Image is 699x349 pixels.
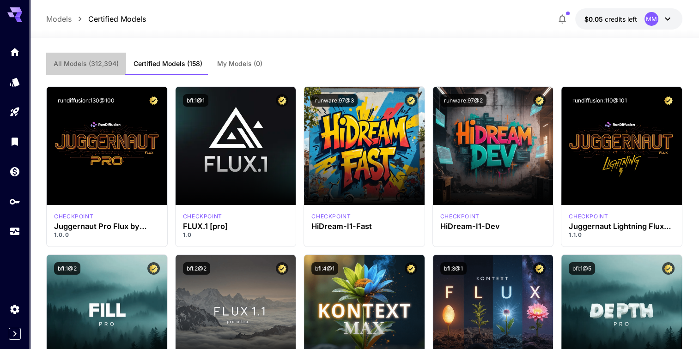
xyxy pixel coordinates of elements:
button: Certified Model – Vetted for best performance and includes a commercial license. [662,94,675,107]
h3: Juggernaut Lightning Flux by RunDiffusion [569,222,675,231]
div: fluxpro [183,212,222,221]
h3: HiDream-I1-Dev [440,222,546,231]
div: HiDream Dev [440,212,480,221]
span: Certified Models (158) [134,60,202,68]
h3: FLUX.1 [pro] [183,222,289,231]
div: Settings [9,303,20,315]
div: FLUX.1 D [54,212,93,221]
p: 1.0.0 [54,231,160,239]
button: Certified Model – Vetted for best performance and includes a commercial license. [147,262,160,275]
button: $0.05MM [575,8,682,30]
span: My Models (0) [217,60,262,68]
div: $0.05 [584,14,637,24]
button: Expand sidebar [9,328,21,340]
div: Wallet [9,166,20,177]
button: bfl:1@2 [54,262,80,275]
button: rundiffusion:110@101 [569,94,631,107]
p: checkpoint [183,212,222,221]
div: HiDream Fast [311,212,351,221]
button: Certified Model – Vetted for best performance and includes a commercial license. [276,94,288,107]
button: Certified Model – Vetted for best performance and includes a commercial license. [147,94,160,107]
button: bfl:1@1 [183,94,208,107]
div: API Keys [9,196,20,207]
div: Playground [9,106,20,118]
div: FLUX.1 D [569,212,608,221]
nav: breadcrumb [46,13,146,24]
p: 1.1.0 [569,231,675,239]
button: Certified Model – Vetted for best performance and includes a commercial license. [533,94,546,107]
div: MM [644,12,658,26]
button: runware:97@2 [440,94,486,107]
p: checkpoint [54,212,93,221]
button: Certified Model – Vetted for best performance and includes a commercial license. [662,262,675,275]
button: bfl:4@1 [311,262,338,275]
p: 1.0 [183,231,289,239]
div: Usage [9,226,20,237]
span: credits left [605,15,637,23]
button: Certified Model – Vetted for best performance and includes a commercial license. [276,262,288,275]
span: All Models (312,394) [54,60,119,68]
a: Certified Models [88,13,146,24]
div: Home [9,46,20,58]
button: runware:97@3 [311,94,358,107]
p: checkpoint [311,212,351,221]
p: checkpoint [440,212,480,221]
button: Certified Model – Vetted for best performance and includes a commercial license. [533,262,546,275]
span: $0.05 [584,15,605,23]
p: checkpoint [569,212,608,221]
button: Certified Model – Vetted for best performance and includes a commercial license. [405,262,417,275]
button: Certified Model – Vetted for best performance and includes a commercial license. [405,94,417,107]
button: bfl:2@2 [183,262,210,275]
div: Models [9,73,20,85]
button: bfl:1@5 [569,262,595,275]
a: Models [46,13,72,24]
h3: HiDream-I1-Fast [311,222,417,231]
button: rundiffusion:130@100 [54,94,118,107]
button: bfl:3@1 [440,262,467,275]
div: Library [9,136,20,147]
h3: Juggernaut Pro Flux by RunDiffusion [54,222,160,231]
